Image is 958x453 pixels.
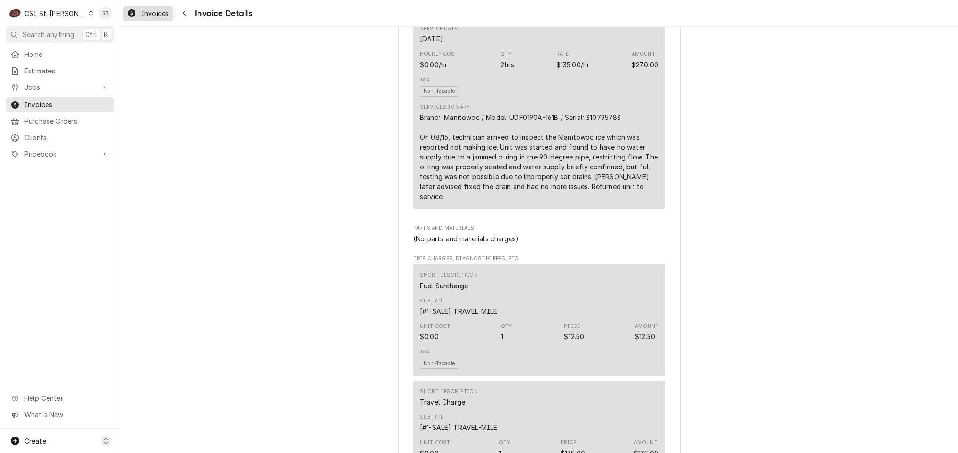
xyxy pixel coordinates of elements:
[177,6,192,21] button: Navigate back
[99,7,112,20] div: SB
[420,297,497,316] div: Subtype
[413,264,665,376] div: Line Item
[24,437,46,445] span: Create
[420,103,470,111] div: Service Summary
[24,100,110,110] span: Invoices
[420,388,478,396] div: Short Description
[635,323,658,330] div: Amount
[420,306,497,316] div: Subtype
[420,348,429,356] div: Tax
[420,76,429,84] div: Tax
[420,323,450,330] div: Unit Cost
[632,60,658,70] div: Amount
[104,30,108,40] span: K
[420,422,497,432] div: Subtype
[24,82,95,92] span: Jobs
[500,50,514,69] div: Quantity
[420,388,478,407] div: Short Description
[635,332,655,342] div: Amount
[192,7,252,20] span: Invoice Details
[24,49,110,59] span: Home
[420,34,443,44] div: Service Date
[6,79,114,95] a: Go to Jobs
[420,413,497,432] div: Subtype
[6,146,114,162] a: Go to Pricebook
[23,30,74,40] span: Search anything
[420,397,465,407] div: Short Description
[123,6,173,21] a: Invoices
[420,271,478,279] div: Short Description
[420,60,447,70] div: Cost
[632,50,655,58] div: Amount
[6,390,114,406] a: Go to Help Center
[420,323,450,342] div: Cost
[413,224,665,232] span: Parts and Materials
[501,323,514,330] div: Qty.
[6,47,114,62] a: Home
[8,7,22,20] div: CSI St. Louis's Avatar
[420,112,658,201] div: Brand: Manitowoc / Model: UDF0190A-161B / Serial: 310795783 On 08/15, technician arrived to inspe...
[24,133,110,143] span: Clients
[501,332,503,342] div: Quantity
[556,50,590,69] div: Price
[6,26,114,43] button: Search anythingCtrlK
[420,25,457,44] div: Service Date
[420,271,478,290] div: Short Description
[420,50,459,58] div: Hourly Cost
[420,413,443,421] div: Subtype
[564,332,584,342] div: Price
[141,8,169,18] span: Invoices
[635,323,658,342] div: Amount
[564,323,580,330] div: Price
[420,439,450,446] div: Unit Cost
[500,50,513,58] div: Qty.
[420,358,459,369] span: Non-Taxable
[24,410,109,420] span: What's New
[420,297,443,305] div: Subtype
[6,97,114,112] a: Invoices
[24,393,109,403] span: Help Center
[501,323,514,342] div: Quantity
[632,50,658,69] div: Amount
[634,439,657,446] div: Amount
[556,50,569,58] div: Rate
[556,60,590,70] div: Price
[24,66,110,76] span: Estimates
[8,7,22,20] div: C
[413,234,665,244] div: Parts and Materials List
[103,436,108,446] span: C
[24,149,95,159] span: Pricebook
[561,439,577,446] div: Price
[99,7,112,20] div: Shayla Bell's Avatar
[420,332,439,342] div: Cost
[420,86,459,97] span: Non-Taxable
[6,113,114,129] a: Purchase Orders
[24,8,86,18] div: CSI St. [PERSON_NAME]
[6,130,114,145] a: Clients
[85,30,97,40] span: Ctrl
[6,407,114,422] a: Go to What's New
[420,281,468,291] div: Short Description
[413,224,665,243] div: Parts and Materials
[499,439,512,446] div: Qty.
[420,25,457,32] div: Service Date
[500,60,514,70] div: Quantity
[564,323,584,342] div: Price
[24,116,110,126] span: Purchase Orders
[420,50,459,69] div: Cost
[413,255,665,262] span: Trip Charges, Diagnostic Fees, etc.
[6,63,114,79] a: Estimates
